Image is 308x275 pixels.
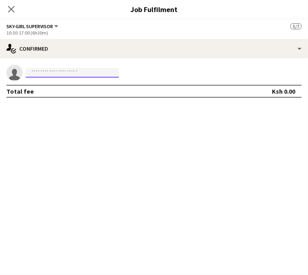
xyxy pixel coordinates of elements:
span: 5/7 [290,23,302,29]
span: SKY-GIRL SUPERVISOR [6,23,53,29]
div: Ksh 0.00 [272,87,295,95]
button: SKY-GIRL SUPERVISOR [6,23,59,29]
div: 10:30-17:00 (6h30m) [6,30,302,36]
div: Total fee [6,87,34,95]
